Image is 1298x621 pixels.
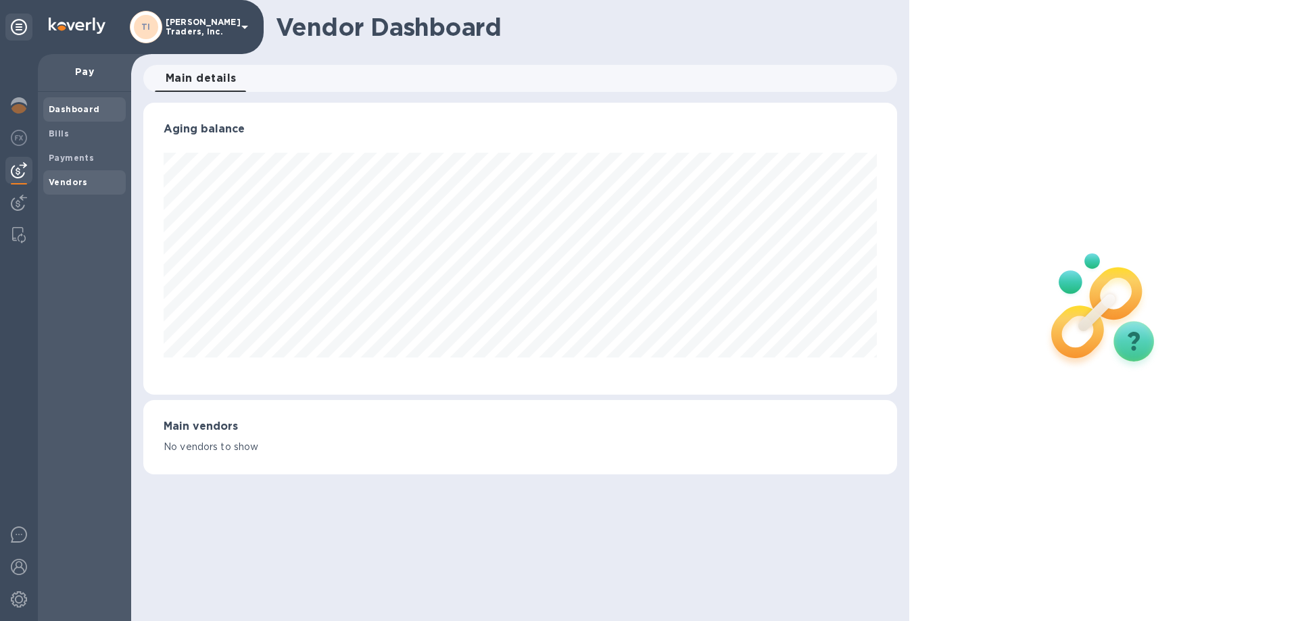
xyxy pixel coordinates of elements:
h1: Vendor Dashboard [276,13,888,41]
p: Pay [49,65,120,78]
div: Unpin categories [5,14,32,41]
h3: Main vendors [164,420,877,433]
span: Main details [166,69,237,88]
h3: Aging balance [164,123,877,136]
b: Bills [49,128,69,139]
img: Logo [49,18,105,34]
b: TI [141,22,151,32]
b: Vendors [49,177,88,187]
b: Dashboard [49,104,100,114]
b: Payments [49,153,94,163]
p: No vendors to show [164,440,877,454]
p: [PERSON_NAME] Traders, Inc. [166,18,233,36]
img: Foreign exchange [11,130,27,146]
